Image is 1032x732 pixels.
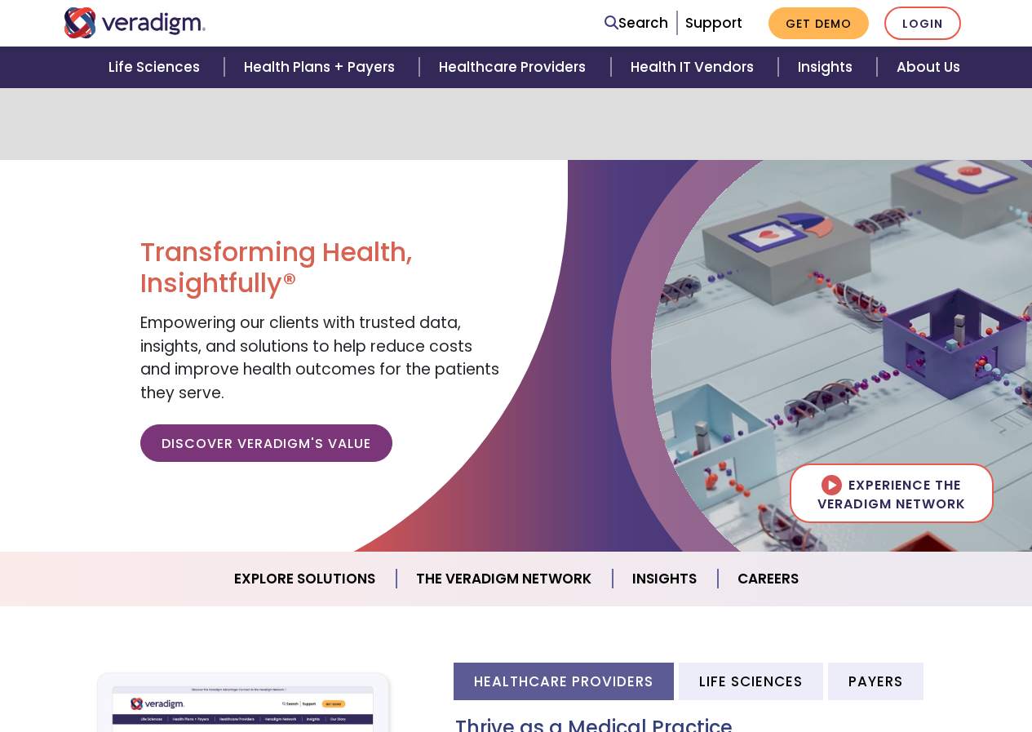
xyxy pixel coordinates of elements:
[685,13,742,33] a: Support
[224,47,419,88] a: Health Plans + Payers
[140,424,392,462] a: Discover Veradigm's Value
[679,663,823,699] li: Life Sciences
[884,7,961,40] a: Login
[89,47,224,88] a: Life Sciences
[215,558,396,600] a: Explore Solutions
[718,558,818,600] a: Careers
[140,312,499,404] span: Empowering our clients with trusted data, insights, and solutions to help reduce costs and improv...
[778,47,877,88] a: Insights
[140,237,503,299] h1: Transforming Health, Insightfully®
[605,12,668,34] a: Search
[396,558,613,600] a: The Veradigm Network
[454,663,674,699] li: Healthcare Providers
[613,558,718,600] a: Insights
[64,7,206,38] img: Veradigm logo
[828,663,923,699] li: Payers
[419,47,610,88] a: Healthcare Providers
[877,47,980,88] a: About Us
[611,47,778,88] a: Health IT Vendors
[768,7,869,39] a: Get Demo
